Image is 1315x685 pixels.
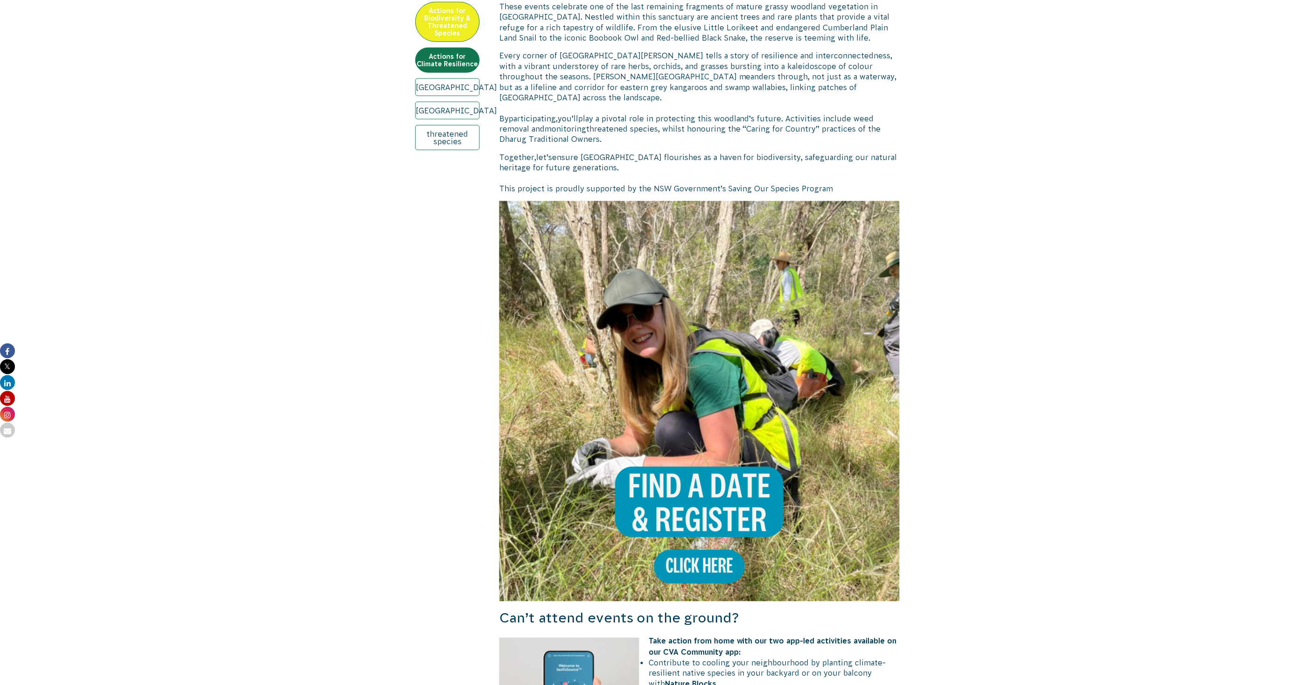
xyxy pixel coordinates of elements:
a: Actions for Biodiversity & Threatened Species [415,2,480,42]
span: let’s [536,153,552,161]
span: This project is proudly supported by the NSW Government’s Saving Our Species Program [499,184,833,193]
span: threatened species, whilst honouring the “Caring for Country” practices of the Dharug Traditional... [499,125,881,143]
a: Actions for Climate Resilience [415,48,480,73]
span: monitoring [545,125,586,133]
span: , [556,114,558,123]
span: ensure [GEOGRAPHIC_DATA] flourishes as a haven for biodiversity, safeguarding our natural heritag... [499,153,897,172]
strong: Take action from home with our two app-led activities available on our CVA Community app: [649,637,897,657]
span: Every corner of [GEOGRAPHIC_DATA][PERSON_NAME] tells a story of resilience and interconnectedness... [499,51,897,102]
span: you’ll [558,114,578,123]
a: [GEOGRAPHIC_DATA] [415,78,480,96]
h3: Can’t attend events on the ground? [499,609,900,628]
a: [GEOGRAPHIC_DATA] [415,102,480,119]
span: These events celebrate one of the last remaining fragments of mature grassy woodland vegetation i... [499,2,890,42]
span: By [499,114,509,123]
a: threatened species [415,125,480,150]
span: play a pivotal role in protecting this woodland’s future. Activities include weed removal and [499,114,874,133]
span: Together, [499,153,536,161]
span: participating [509,114,556,123]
